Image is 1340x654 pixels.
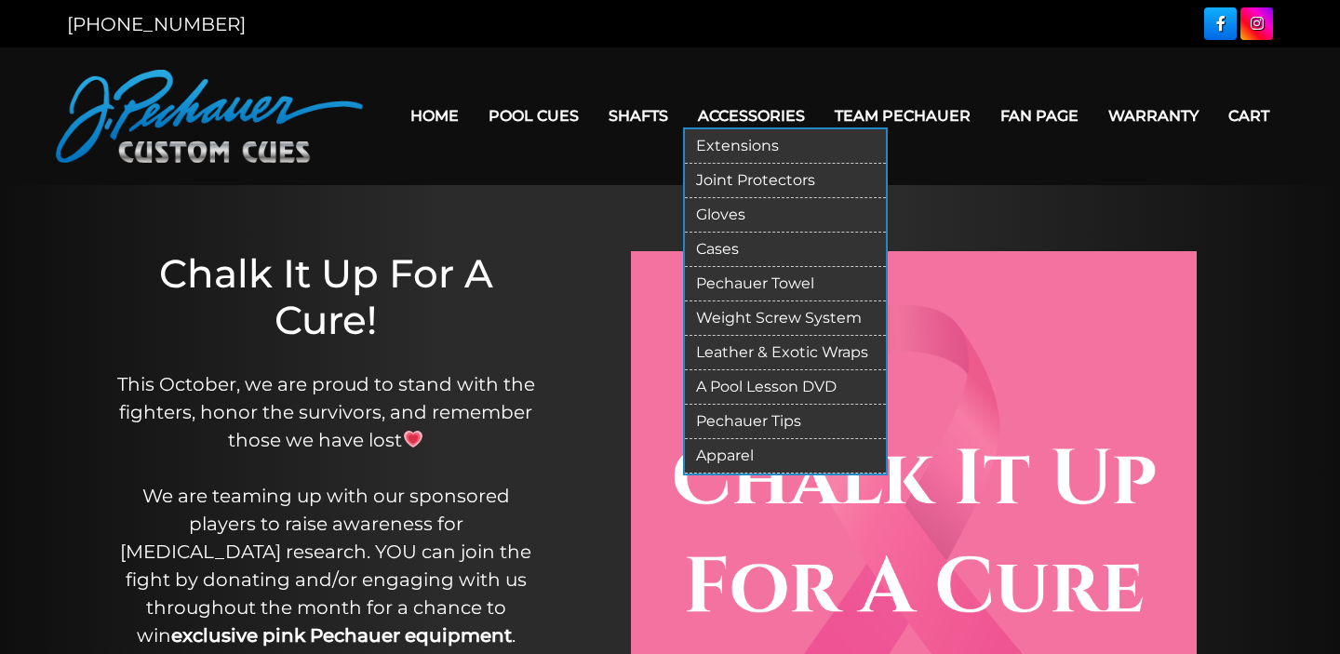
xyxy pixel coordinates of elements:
a: Cases [685,233,886,267]
a: Accessories [683,92,820,140]
a: Weight Screw System [685,301,886,336]
h1: Chalk It Up For A Cure! [110,250,542,344]
a: Home [395,92,474,140]
a: Joint Protectors [685,164,886,198]
img: Pechauer Custom Cues [56,70,363,163]
a: Warranty [1093,92,1213,140]
a: Extensions [685,129,886,164]
a: Pechauer Towel [685,267,886,301]
a: Cart [1213,92,1284,140]
a: Leather & Exotic Wraps [685,336,886,370]
a: [PHONE_NUMBER] [67,13,246,35]
a: Pool Cues [474,92,594,140]
a: Fan Page [985,92,1093,140]
a: Pechauer Tips [685,405,886,439]
a: Shafts [594,92,683,140]
a: A Pool Lesson DVD [685,370,886,405]
a: Team Pechauer [820,92,985,140]
a: Gloves [685,198,886,233]
strong: exclusive pink Pechauer equipment [171,624,512,647]
a: Apparel [685,439,886,474]
img: 💗 [404,430,422,448]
